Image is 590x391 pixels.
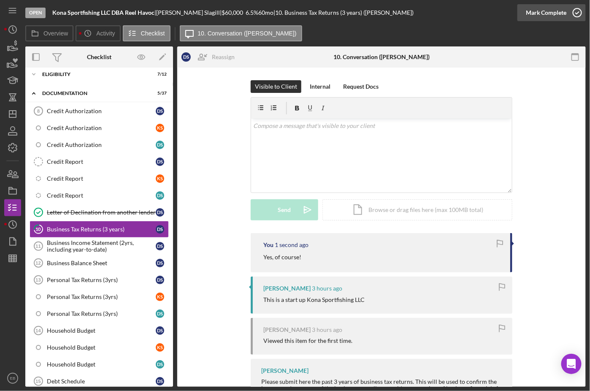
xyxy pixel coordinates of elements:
div: D S [156,208,164,217]
p: Yes, of course! [263,253,301,262]
div: D S [156,225,164,234]
div: Visible to Client [255,80,297,93]
tspan: 12 [35,261,41,266]
div: Business Balance Sheet [47,260,156,266]
div: D S [156,141,164,149]
button: 10. Conversation ([PERSON_NAME]) [180,25,302,41]
div: Credit Authorization [47,141,156,148]
div: Eligibility [42,72,146,77]
a: Credit AuthorizationDS [30,136,169,153]
div: D S [156,310,164,318]
div: | [52,9,156,16]
div: K S [156,293,164,301]
div: D S [156,360,164,369]
div: Open [25,8,46,18]
div: Business Tax Returns (3 years) [47,226,156,233]
a: Personal Tax Returns (3yrs)DS [30,305,169,322]
div: 7 / 12 [152,72,167,77]
a: 11Business Income Statement (2yrs, including year-to-date)DS [30,238,169,255]
div: Household Budget [47,327,156,334]
div: Checklist [87,54,111,60]
button: Send [251,199,318,220]
label: Activity [96,30,115,37]
button: Visible to Client [251,80,301,93]
tspan: 14 [35,328,41,333]
div: Viewed this item for the first time. [263,337,352,344]
div: Request Docs [343,80,379,93]
div: Open Intercom Messenger [561,354,582,374]
tspan: 8 [37,109,40,114]
span: $60,000 [222,9,243,16]
tspan: 10 [36,226,41,232]
div: Credit Authorization [47,125,156,131]
div: K S [156,124,164,132]
button: EB [4,370,21,387]
div: Letter of Declination from another lender [47,209,156,216]
div: 60 mo [258,9,273,16]
div: Internal [310,80,330,93]
time: 2025-09-10 21:59 [275,242,309,248]
a: 14Household BudgetDS [30,322,169,339]
div: | 10. Business Tax Returns (3 years) ([PERSON_NAME]) [273,9,414,16]
div: D S [156,326,164,335]
b: Kona Sportfishing LLC DBA Reel Havoc [52,9,154,16]
label: Checklist [141,30,165,37]
div: Business Income Statement (2yrs, including year-to-date) [47,239,156,253]
a: 15Debt ScheduleDS [30,373,169,390]
button: Request Docs [339,80,383,93]
a: Personal Tax Returns (3yrs)KS [30,288,169,305]
div: Household Budget [47,344,156,351]
div: [PERSON_NAME] [263,285,311,292]
div: Send [278,199,291,220]
div: K S [156,174,164,183]
a: 12Business Balance SheetDS [30,255,169,272]
div: Mark Complete [526,4,567,21]
div: D S [156,191,164,200]
div: 6.5 % [246,9,258,16]
div: D S [156,107,164,115]
div: Credit Report [47,192,156,199]
div: [PERSON_NAME] Slagill | [156,9,222,16]
a: Letter of Declination from another lenderDS [30,204,169,221]
label: 10. Conversation ([PERSON_NAME]) [198,30,297,37]
div: 10. Conversation ([PERSON_NAME]) [333,54,430,60]
a: 10Business Tax Returns (3 years)DS [30,221,169,238]
button: Checklist [123,25,171,41]
div: D S [156,259,164,267]
div: Reassign [212,49,235,65]
div: D S [156,157,164,166]
tspan: 15 [35,379,41,384]
label: Overview [43,30,68,37]
div: Household Budget [47,361,156,368]
a: 8Credit AuthorizationDS [30,103,169,119]
a: Household BudgetDS [30,356,169,373]
div: This is a start up Kona Sportfishing LLC [263,296,365,303]
div: [PERSON_NAME] [263,326,311,333]
div: Debt Schedule [47,378,156,385]
tspan: 11 [35,244,41,249]
div: Personal Tax Returns (3yrs) [47,310,156,317]
a: Credit AuthorizationKS [30,119,169,136]
div: Personal Tax Returns (3yrs) [47,277,156,283]
a: 13Personal Tax Returns (3yrs)DS [30,272,169,288]
div: D S [156,377,164,386]
div: D S [181,52,191,62]
div: 5 / 37 [152,91,167,96]
div: D S [156,242,164,250]
div: Credit Report [47,158,156,165]
div: Credit Report [47,175,156,182]
a: Credit ReportKS [30,170,169,187]
a: Credit ReportDS [30,153,169,170]
button: Internal [306,80,335,93]
time: 2025-09-10 19:06 [312,285,342,292]
div: Documentation [42,91,146,96]
div: Personal Tax Returns (3yrs) [47,293,156,300]
div: Credit Authorization [47,108,156,114]
div: [PERSON_NAME] [261,367,309,374]
div: D S [156,276,164,284]
button: Mark Complete [517,4,586,21]
button: Activity [76,25,120,41]
time: 2025-09-10 19:06 [312,326,342,333]
tspan: 13 [35,277,41,282]
a: Credit ReportDS [30,187,169,204]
